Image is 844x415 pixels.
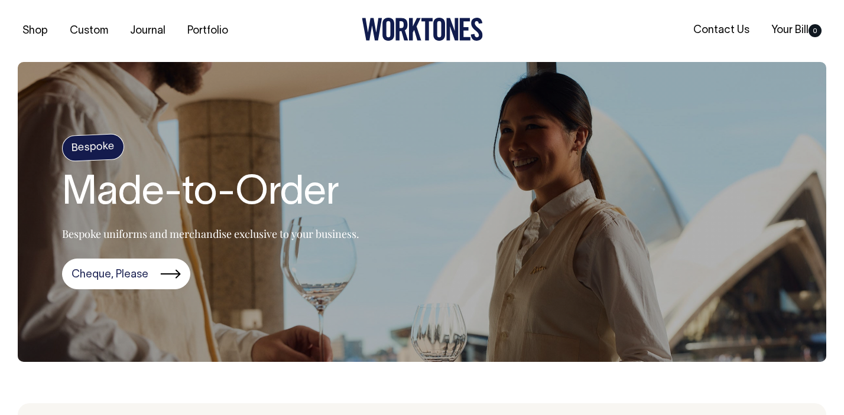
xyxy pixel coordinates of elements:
[767,21,826,40] a: Your Bill0
[18,21,53,41] a: Shop
[689,21,754,40] a: Contact Us
[183,21,233,41] a: Portfolio
[65,21,113,41] a: Custom
[62,227,359,241] p: Bespoke uniforms and merchandise exclusive to your business.
[61,133,125,161] h4: Bespoke
[62,259,190,289] a: Cheque, Please
[125,21,170,41] a: Journal
[809,24,822,37] span: 0
[62,172,359,216] h1: Made-to-Order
